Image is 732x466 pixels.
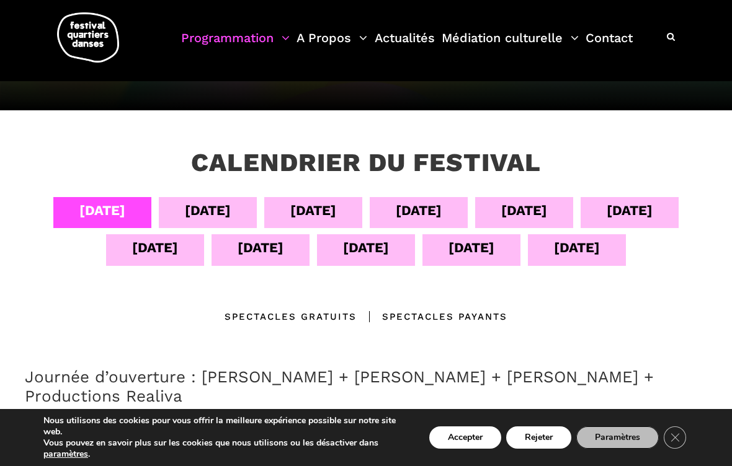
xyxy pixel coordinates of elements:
a: Contact [586,27,633,64]
div: [DATE] [343,237,389,258]
a: Programmation [181,27,290,64]
p: Nous utilisons des cookies pour vous offrir la meilleure expérience possible sur notre site web. [43,415,405,437]
div: [DATE] [79,200,125,221]
a: A Propos [297,27,367,64]
button: Accepter [429,426,501,449]
div: [DATE] [132,237,178,258]
div: [DATE] [501,200,547,221]
div: [DATE] [607,200,653,221]
p: Vous pouvez en savoir plus sur les cookies que nous utilisons ou les désactiver dans . [43,437,405,460]
div: [DATE] [290,200,336,221]
button: Rejeter [506,426,571,449]
div: Spectacles gratuits [225,309,357,324]
div: [DATE] [185,200,231,221]
div: Spectacles Payants [357,309,507,324]
img: logo-fqd-med [57,12,119,63]
a: Journée d’ouverture : [PERSON_NAME] + [PERSON_NAME] + [PERSON_NAME] + Productions Realiva [25,367,654,405]
div: [DATE] [238,237,283,258]
button: paramètres [43,449,88,460]
button: Close GDPR Cookie Banner [664,426,686,449]
div: [DATE] [396,200,442,221]
a: Médiation culturelle [442,27,579,64]
a: Actualités [375,27,435,64]
div: [DATE] [554,237,600,258]
button: Paramètres [576,426,659,449]
h3: Calendrier du festival [191,147,541,178]
div: [DATE] [449,237,494,258]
